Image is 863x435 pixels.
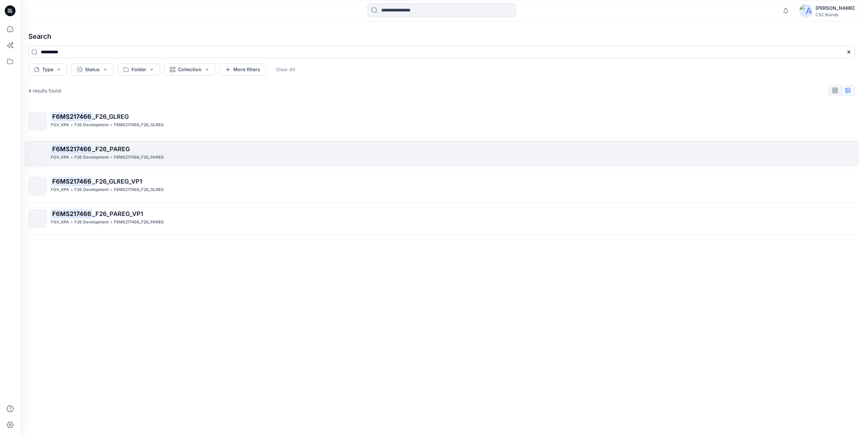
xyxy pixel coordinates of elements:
p: > [110,154,113,161]
p: FGV_KPA [51,219,69,226]
mark: F6MS217466 [51,209,92,218]
p: F6MS217466_F26_PAREG [114,154,164,161]
button: Folder [118,63,160,76]
p: F6MS217466_F26_PAREG [114,219,164,226]
div: [PERSON_NAME] [815,4,855,12]
div: CSC Brands [815,12,855,17]
p: FGV_KPA [51,154,69,161]
mark: F6MS217466 [51,112,92,121]
p: > [110,219,113,226]
p: F6MS217466_F26_GLREG [114,121,164,129]
p: F26 Development [75,219,109,226]
a: F6MS217466_F26_GLREGFGV_KPA>F26 Development>F6MS217466_F26_GLREG [24,108,859,135]
p: > [110,186,113,193]
h4: Search [23,27,860,46]
button: Status [71,63,114,76]
button: More filters [219,63,266,76]
a: F6MS217466_F26_PAREG_VP1FGV_KPA>F26 Development>F6MS217466_F26_PAREG [24,205,859,232]
span: _F26_PAREG_VP1 [92,210,143,217]
p: F26 Development [75,154,109,161]
p: F26 Development [75,186,109,193]
a: F6MS217466_F26_GLREG_VP1FGV_KPA>F26 Development>F6MS217466_F26_GLREG [24,173,859,199]
span: _F26_PAREG [92,145,130,153]
p: > [70,219,73,226]
a: F6MS217466_F26_PAREGFGV_KPA>F26 Development>F6MS217466_F26_PAREG [24,140,859,167]
p: > [70,186,73,193]
mark: F6MS217466 [51,144,92,154]
mark: F6MS217466 [51,176,92,186]
p: FGV_KPA [51,186,69,193]
p: F26 Development [75,121,109,129]
button: Collection [164,63,215,76]
span: _F26_GLREG [92,113,129,120]
img: avatar [799,4,813,18]
p: > [70,121,73,129]
p: 4 results found [28,87,61,94]
p: > [110,121,113,129]
p: F6MS217466_F26_GLREG [114,186,164,193]
span: _F26_GLREG_VP1 [92,178,142,185]
p: > [70,154,73,161]
p: FGV_KPA [51,121,69,129]
button: Type [28,63,67,76]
